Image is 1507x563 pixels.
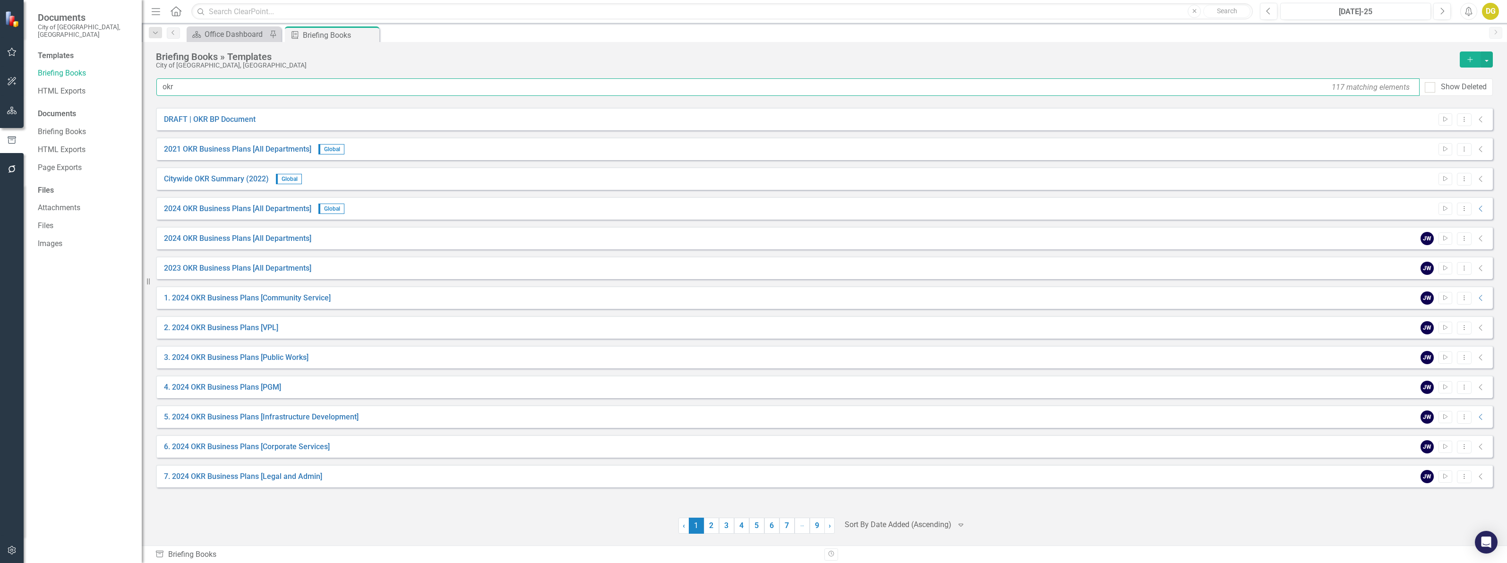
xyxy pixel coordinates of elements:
[155,549,817,560] div: Briefing Books
[38,239,132,249] a: Images
[1421,470,1434,483] div: JW
[156,62,1455,69] div: City of [GEOGRAPHIC_DATA], [GEOGRAPHIC_DATA]
[764,518,779,534] a: 6
[38,127,132,137] a: Briefing Books
[1421,410,1434,424] div: JW
[318,144,344,154] span: Global
[164,471,322,482] a: 7. 2024 OKR Business Plans [Legal and Admin]
[719,518,734,534] a: 3
[318,204,344,214] span: Global
[189,28,267,40] a: Office Dashboard
[734,518,749,534] a: 4
[1280,3,1431,20] button: [DATE]-25
[164,174,269,185] a: Citywide OKR Summary (2022)
[1475,531,1498,554] div: Open Intercom Messenger
[1441,82,1487,93] div: Show Deleted
[1421,351,1434,364] div: JW
[164,442,330,452] a: 6. 2024 OKR Business Plans [Corporate Services]
[38,221,132,231] a: Files
[38,12,132,23] span: Documents
[164,412,359,423] a: 5. 2024 OKR Business Plans [Infrastructure Development]
[704,518,719,534] a: 2
[164,233,311,244] a: 2024 OKR Business Plans [All Departments]
[1284,6,1428,17] div: [DATE]-25
[1421,232,1434,245] div: JW
[38,51,132,61] div: Templates
[156,78,1420,96] input: Filter Templates...
[1482,3,1499,20] button: DG
[749,518,764,534] a: 5
[38,109,132,119] div: Documents
[1421,381,1434,394] div: JW
[164,144,311,155] a: 2021 OKR Business Plans [All Departments]
[829,521,831,530] span: ›
[164,293,331,304] a: 1. 2024 OKR Business Plans [Community Service]
[4,10,22,28] img: ClearPoint Strategy
[683,521,685,530] span: ‹
[1421,440,1434,453] div: JW
[164,263,311,274] a: 2023 OKR Business Plans [All Departments]
[164,323,278,333] a: 2. 2024 OKR Business Plans [VPL]
[164,204,311,214] a: 2024 OKR Business Plans [All Departments]
[1203,5,1250,18] button: Search
[38,23,132,39] small: City of [GEOGRAPHIC_DATA], [GEOGRAPHIC_DATA]
[1329,79,1412,95] div: 117 matching elements
[191,3,1253,20] input: Search ClearPoint...
[303,29,377,41] div: Briefing Books
[1217,7,1237,15] span: Search
[1421,321,1434,334] div: JW
[1421,291,1434,305] div: JW
[164,352,308,363] a: 3. 2024 OKR Business Plans [Public Works]
[1421,262,1434,275] div: JW
[38,185,132,196] div: Files
[205,28,267,40] div: Office Dashboard
[810,518,825,534] a: 9
[276,174,302,184] span: Global
[689,518,704,534] span: 1
[38,162,132,173] a: Page Exports
[164,114,256,125] a: DRAFT | OKR BP Document
[38,145,132,155] a: HTML Exports
[38,203,132,213] a: Attachments
[156,51,1455,62] div: Briefing Books » Templates
[164,382,281,393] a: 4. 2024 OKR Business Plans [PGM]
[38,68,132,79] a: Briefing Books
[38,86,132,97] a: HTML Exports
[779,518,795,534] a: 7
